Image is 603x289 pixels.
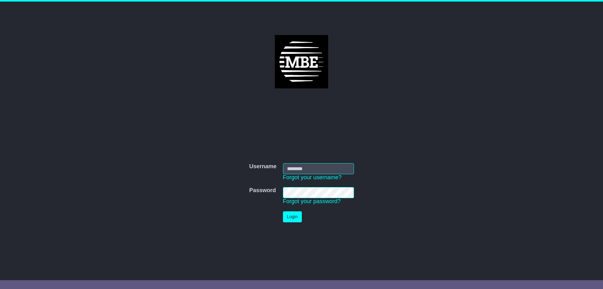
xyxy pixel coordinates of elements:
[249,187,276,194] label: Password
[283,198,341,204] a: Forgot your password?
[249,163,276,170] label: Username
[275,35,328,88] img: MBE Parramatta
[283,211,302,222] button: Login
[283,174,342,181] a: Forgot your username?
